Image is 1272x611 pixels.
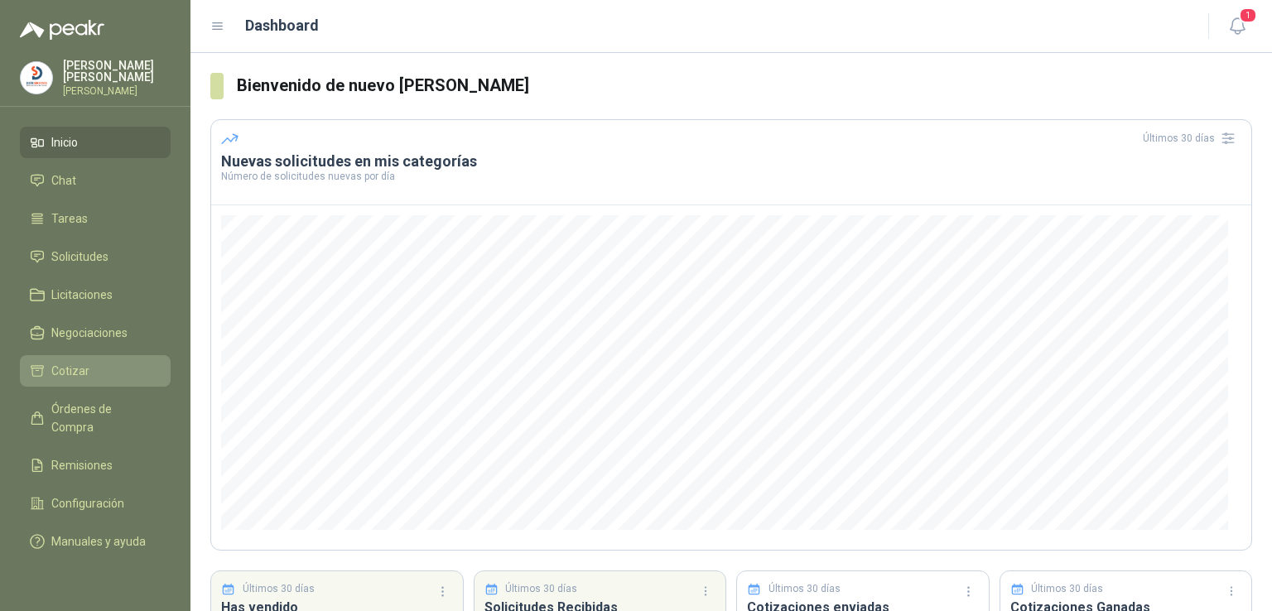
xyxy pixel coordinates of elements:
[51,209,88,228] span: Tareas
[20,526,171,557] a: Manuales y ayuda
[20,165,171,196] a: Chat
[51,400,155,436] span: Órdenes de Compra
[1143,125,1241,152] div: Últimos 30 días
[221,171,1241,181] p: Número de solicitudes nuevas por día
[63,60,171,83] p: [PERSON_NAME] [PERSON_NAME]
[51,324,128,342] span: Negociaciones
[20,488,171,519] a: Configuración
[245,14,319,37] h1: Dashboard
[221,152,1241,171] h3: Nuevas solicitudes en mis categorías
[237,73,1252,99] h3: Bienvenido de nuevo [PERSON_NAME]
[20,450,171,481] a: Remisiones
[51,456,113,474] span: Remisiones
[1222,12,1252,41] button: 1
[505,581,577,597] p: Últimos 30 días
[20,393,171,443] a: Órdenes de Compra
[51,286,113,304] span: Licitaciones
[21,62,52,94] img: Company Logo
[768,581,841,597] p: Últimos 30 días
[63,86,171,96] p: [PERSON_NAME]
[51,494,124,512] span: Configuración
[51,248,108,266] span: Solicitudes
[20,20,104,40] img: Logo peakr
[51,362,89,380] span: Cotizar
[20,241,171,272] a: Solicitudes
[20,203,171,234] a: Tareas
[20,127,171,158] a: Inicio
[243,581,315,597] p: Últimos 30 días
[20,317,171,349] a: Negociaciones
[51,133,78,152] span: Inicio
[1031,581,1103,597] p: Últimos 30 días
[20,279,171,310] a: Licitaciones
[51,171,76,190] span: Chat
[51,532,146,551] span: Manuales y ayuda
[1239,7,1257,23] span: 1
[20,355,171,387] a: Cotizar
